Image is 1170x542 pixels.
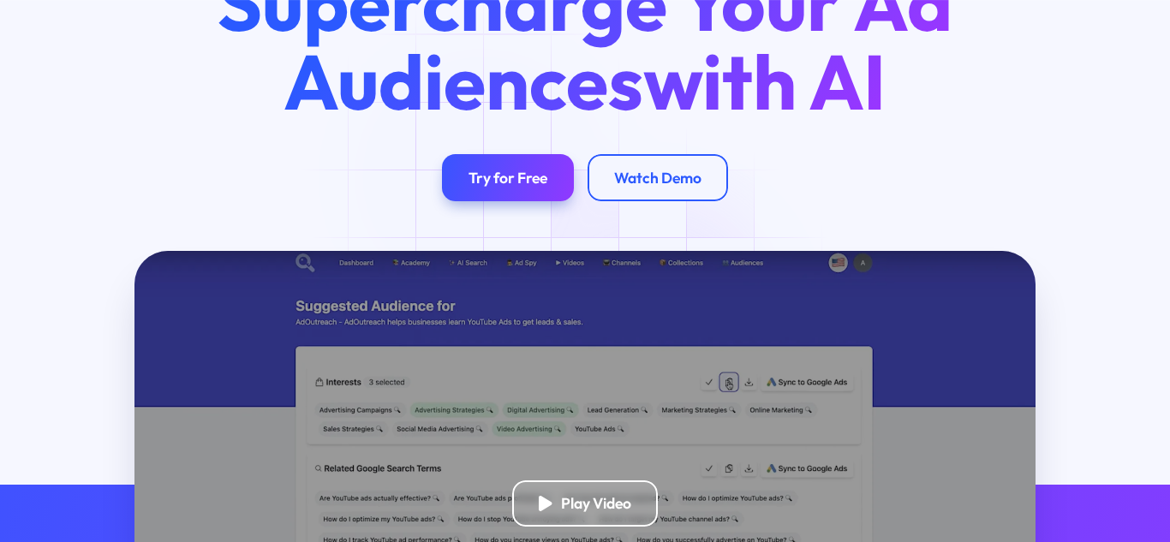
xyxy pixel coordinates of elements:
[614,169,701,188] div: Watch Demo
[561,494,631,513] div: Play Video
[643,33,886,129] span: with AI
[442,154,574,201] a: Try for Free
[469,169,547,188] div: Try for Free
